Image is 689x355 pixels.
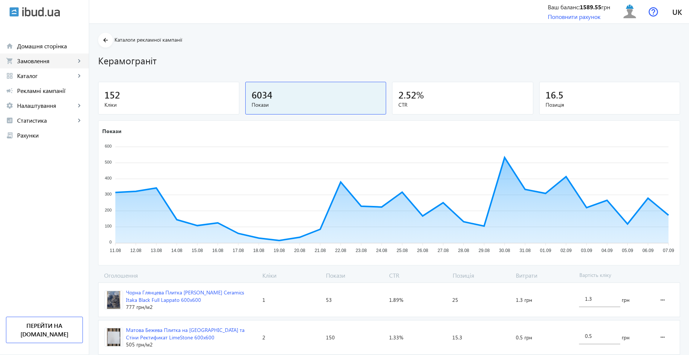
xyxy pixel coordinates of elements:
[450,271,513,280] span: Позиція
[513,271,576,280] span: Витрати
[17,102,75,109] span: Налаштування
[622,248,633,254] tspan: 05.09
[326,296,332,304] span: 53
[75,117,83,124] mat-icon: keyboard_arrow_right
[437,248,449,254] tspan: 27.08
[356,248,367,254] tspan: 23.08
[294,248,305,254] tspan: 20.08
[643,248,654,254] tspan: 06.09
[114,36,182,43] span: Каталоги рекламної кампанії
[323,271,386,280] span: Покази
[17,87,83,94] span: Рекламні кампанії
[335,248,346,254] tspan: 22.08
[253,248,264,254] tspan: 18.08
[17,42,83,50] span: Домашня сторінка
[520,248,531,254] tspan: 31.08
[546,88,563,101] span: 16.5
[105,144,111,148] tspan: 600
[75,57,83,65] mat-icon: keyboard_arrow_right
[6,317,83,343] a: Перейти на [DOMAIN_NAME]
[560,248,572,254] tspan: 02.09
[130,248,141,254] tspan: 12.08
[126,326,256,341] div: Матова Бежева Плитка на [GEOGRAPHIC_DATA] та Стіни Ректификат LimeStone 600х600
[262,334,265,341] span: 2
[648,7,658,17] img: help.svg
[105,208,111,212] tspan: 200
[452,334,462,341] span: 15.3
[102,128,122,135] text: Покази
[126,289,256,303] div: Чорна Глянцева Плитка [PERSON_NAME] Ceramics Itaka Black Full Lappato 600х600
[389,296,403,304] span: 1.89%
[416,88,424,101] span: %
[17,132,83,139] span: Рахунки
[22,7,60,17] img: ibud_text.svg
[6,87,13,94] mat-icon: campaign
[315,248,326,254] tspan: 21.08
[581,248,592,254] tspan: 03.09
[17,57,75,65] span: Замовлення
[126,341,256,348] div: 505 грн /м2
[9,7,19,17] img: ibud.svg
[171,248,182,254] tspan: 14.08
[98,271,259,280] span: Оголошення
[601,248,612,254] tspan: 04.09
[105,291,123,309] img: 2534368440691603d50516224331908-f04db526d9.jpg
[499,248,510,254] tspan: 30.08
[576,271,651,280] span: Вартість кліку
[192,248,203,254] tspan: 15.08
[259,271,323,280] span: Кліки
[516,334,532,341] span: 0.5 грн
[110,248,121,254] tspan: 11.08
[6,102,13,109] mat-icon: settings
[151,248,162,254] tspan: 13.08
[252,88,272,101] span: 6034
[252,101,380,109] span: Покази
[548,3,610,11] div: Ваш баланс: грн
[516,296,532,304] span: 1.3 грн
[6,117,13,124] mat-icon: analytics
[104,101,233,109] span: Кліки
[622,334,630,341] span: грн
[580,3,601,11] b: 1589.55
[105,328,123,346] img: 12494684409d4b1bd88466533518662-e564628ff5.jpg
[6,132,13,139] mat-icon: receipt_long
[397,248,408,254] tspan: 25.08
[6,42,13,50] mat-icon: home
[105,176,111,180] tspan: 400
[663,248,674,254] tspan: 07.09
[262,296,265,304] span: 1
[546,101,674,109] span: Позиція
[658,291,667,309] mat-icon: more_horiz
[389,334,403,341] span: 1.33%
[126,303,256,311] div: 777 грн /м2
[417,248,428,254] tspan: 26.08
[101,36,110,45] mat-icon: arrow_back
[75,72,83,80] mat-icon: keyboard_arrow_right
[274,248,285,254] tspan: 19.08
[398,101,527,109] span: CTR
[540,248,551,254] tspan: 01.09
[458,248,469,254] tspan: 28.08
[212,248,223,254] tspan: 16.08
[105,160,111,164] tspan: 500
[17,117,75,124] span: Статистика
[548,13,601,20] a: Поповнити рахунок
[233,248,244,254] tspan: 17.08
[6,57,13,65] mat-icon: shopping_cart
[109,240,111,244] tspan: 0
[479,248,490,254] tspan: 29.08
[98,54,680,67] h1: Керамограніт
[104,88,120,101] span: 152
[6,72,13,80] mat-icon: grid_view
[658,328,667,346] mat-icon: more_horiz
[386,271,450,280] span: CTR
[75,102,83,109] mat-icon: keyboard_arrow_right
[376,248,387,254] tspan: 24.08
[398,88,416,101] span: 2.52
[326,334,335,341] span: 150
[672,7,682,16] span: uk
[452,296,458,304] span: 25
[17,72,75,80] span: Каталог
[621,3,638,20] img: user.svg
[622,296,630,304] span: грн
